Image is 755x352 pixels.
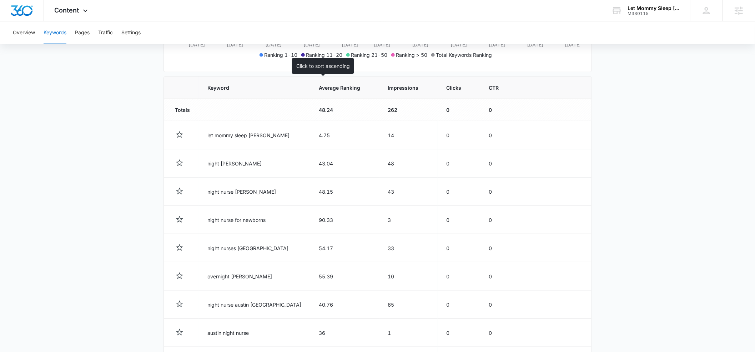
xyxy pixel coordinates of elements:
td: 0 [438,234,480,262]
td: 43 [379,178,438,206]
td: 0 [480,206,518,234]
td: 54.17 [310,234,379,262]
span: Average Ranking [319,84,361,91]
span: Ranking > 50 [396,52,428,58]
td: 0 [480,121,518,149]
td: 14 [379,121,438,149]
td: 10 [379,262,438,291]
span: Keyword [207,84,291,91]
tspan: [DATE] [450,41,467,48]
td: Totals [164,99,199,121]
td: 0 [480,234,518,262]
td: 3 [379,206,438,234]
td: austin night nurse [199,319,310,347]
span: Impressions [388,84,419,91]
span: Ranking 11-20 [306,52,343,58]
span: Content [55,6,79,14]
td: 90.33 [310,206,379,234]
td: 0 [480,149,518,178]
td: 0 [438,319,480,347]
td: 48 [379,149,438,178]
td: night [PERSON_NAME] [199,149,310,178]
td: let mommy sleep [PERSON_NAME] [199,121,310,149]
td: 48.15 [310,178,379,206]
tspan: [DATE] [527,41,543,48]
td: 0 [438,99,480,121]
td: night nurse for newborns [199,206,310,234]
tspan: [DATE] [227,41,243,48]
span: Ranking 21-50 [351,52,388,58]
td: 0 [480,262,518,291]
tspan: [DATE] [565,41,581,48]
td: 0 [438,149,480,178]
button: Traffic [98,21,113,44]
button: Keywords [44,21,66,44]
button: Settings [121,21,141,44]
td: 0 [438,291,480,319]
tspan: [DATE] [489,41,505,48]
td: 33 [379,234,438,262]
tspan: [DATE] [412,41,428,48]
span: Clicks [446,84,461,91]
td: 0 [438,178,480,206]
tspan: [DATE] [188,41,205,48]
td: 43.04 [310,149,379,178]
td: 0 [480,291,518,319]
td: 48.24 [310,99,379,121]
td: 65 [379,291,438,319]
td: 36 [310,319,379,347]
button: Pages [75,21,90,44]
button: Overview [13,21,35,44]
td: night nurse austin [GEOGRAPHIC_DATA] [199,291,310,319]
td: 0 [438,262,480,291]
td: night nurse [PERSON_NAME] [199,178,310,206]
td: overnight [PERSON_NAME] [199,262,310,291]
td: 0 [480,178,518,206]
span: Ranking 1-10 [265,52,298,58]
td: 55.39 [310,262,379,291]
td: 0 [480,319,518,347]
span: CTR [489,84,499,91]
td: night nurses [GEOGRAPHIC_DATA] [199,234,310,262]
td: 0 [480,99,518,121]
tspan: [DATE] [374,41,390,48]
tspan: [DATE] [303,41,320,48]
td: 0 [438,206,480,234]
tspan: [DATE] [342,41,358,48]
tspan: [DATE] [265,41,281,48]
td: 40.76 [310,291,379,319]
td: 262 [379,99,438,121]
div: Click to sort ascending [292,58,354,74]
span: Total Keywords Ranking [436,52,492,58]
div: account id [628,11,680,16]
td: 4.75 [310,121,379,149]
div: account name [628,5,680,11]
td: 1 [379,319,438,347]
td: 0 [438,121,480,149]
